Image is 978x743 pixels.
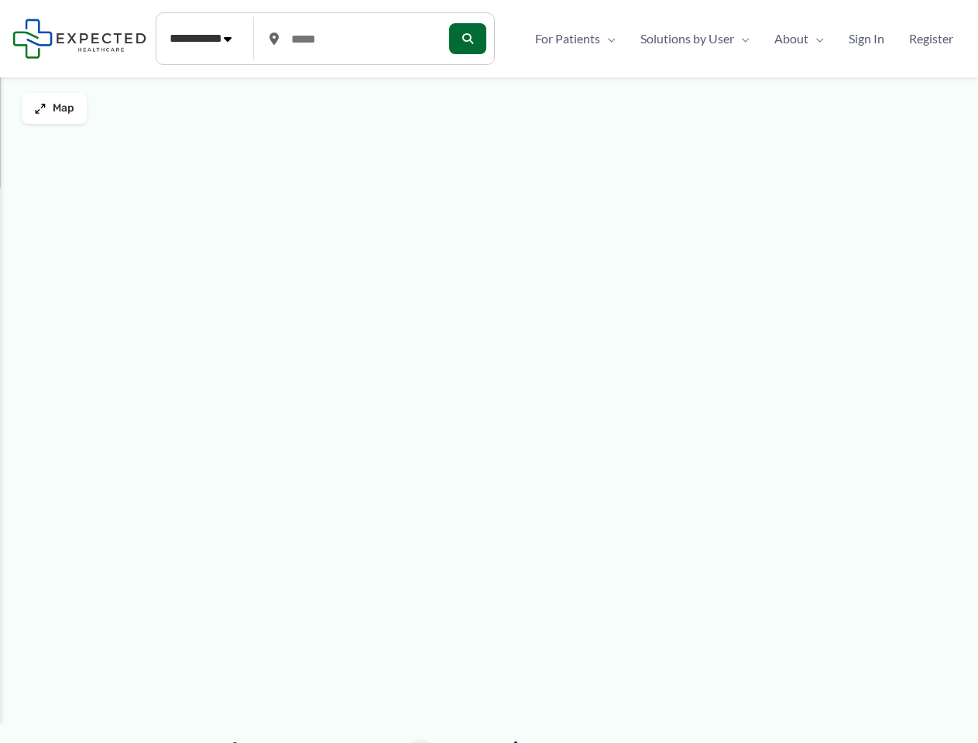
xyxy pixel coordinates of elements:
a: For PatientsMenu Toggle [523,27,628,50]
span: Map [53,102,74,115]
span: Register [909,27,953,50]
img: Maximize [34,102,46,115]
a: Solutions by UserMenu Toggle [628,27,762,50]
img: Expected Healthcare Logo - side, dark font, small [12,19,146,58]
button: Map [22,93,87,124]
span: Menu Toggle [808,27,824,50]
span: Menu Toggle [734,27,750,50]
span: For Patients [535,27,600,50]
span: About [774,27,808,50]
span: Menu Toggle [600,27,616,50]
a: Register [897,27,966,50]
span: Solutions by User [640,27,734,50]
a: AboutMenu Toggle [762,27,836,50]
span: Sign In [849,27,884,50]
a: Sign In [836,27,897,50]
